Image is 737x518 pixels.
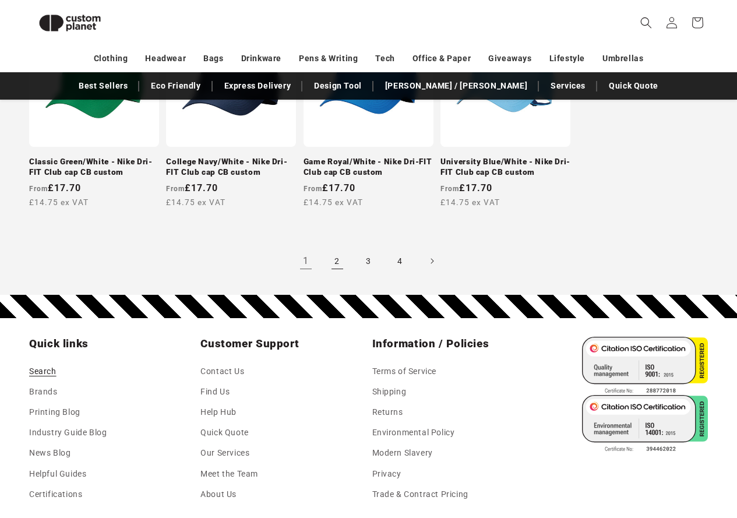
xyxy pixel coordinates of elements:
a: Modern Slavery [372,443,433,463]
a: College Navy/White - Nike Dri-FIT Club cap CB custom [166,157,296,177]
a: Our Services [200,443,249,463]
a: Game Royal/White - Nike Dri-FIT Club cap CB custom [304,157,433,177]
a: Pens & Writing [299,48,358,69]
a: Terms of Service [372,364,437,382]
a: Clothing [94,48,128,69]
a: About Us [200,484,237,505]
h2: Customer Support [200,337,365,351]
a: Next page [419,248,445,274]
a: Page 1 [293,248,319,274]
a: University Blue/White - Nike Dri-FIT Club cap CB custom [440,157,570,177]
img: ISO 9001 Certified [582,337,708,395]
a: Quick Quote [200,422,249,443]
a: Office & Paper [412,48,471,69]
img: Custom Planet [29,5,111,41]
a: Privacy [372,464,401,484]
a: Bags [203,48,223,69]
a: Design Tool [308,76,368,96]
a: Page 4 [387,248,413,274]
a: Express Delivery [218,76,297,96]
a: Contact Us [200,364,244,382]
a: News Blog [29,443,70,463]
a: Brands [29,382,58,402]
a: Umbrellas [602,48,643,69]
a: Quick Quote [603,76,664,96]
a: Printing Blog [29,402,80,422]
iframe: Chat Widget [542,392,737,518]
a: Giveaways [488,48,531,69]
a: Tech [375,48,394,69]
a: Eco Friendly [145,76,206,96]
nav: Pagination [29,248,708,274]
a: Helpful Guides [29,464,86,484]
a: Certifications [29,484,82,505]
a: Meet the Team [200,464,258,484]
a: Headwear [145,48,186,69]
a: Environmental Policy [372,422,455,443]
a: [PERSON_NAME] / [PERSON_NAME] [379,76,533,96]
a: Search [29,364,57,382]
a: Best Sellers [73,76,133,96]
a: Help Hub [200,402,237,422]
h2: Information / Policies [372,337,537,351]
a: Page 3 [356,248,382,274]
a: Page 2 [325,248,350,274]
a: Trade & Contract Pricing [372,484,468,505]
a: Services [545,76,591,96]
a: Find Us [200,382,230,402]
a: Industry Guide Blog [29,422,107,443]
summary: Search [633,10,659,36]
a: Drinkware [241,48,281,69]
a: Shipping [372,382,407,402]
a: Returns [372,402,403,422]
a: Classic Green/White - Nike Dri-FIT Club cap CB custom [29,157,159,177]
a: Lifestyle [549,48,585,69]
h2: Quick links [29,337,193,351]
